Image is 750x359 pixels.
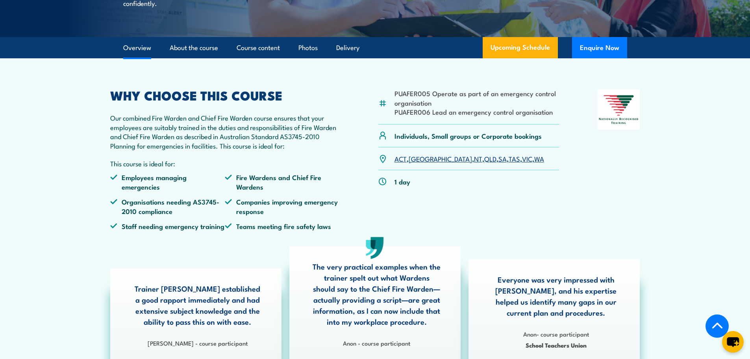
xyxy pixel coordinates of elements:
[394,107,559,116] li: PUAFER006 Lead an emergency control organisation
[492,274,620,318] p: Everyone was very impressed with [PERSON_NAME], and his expertise helped us identify many gaps in...
[225,221,340,231] li: Teams meeting fire safety laws
[394,154,544,163] p: , , , , , , ,
[170,37,218,58] a: About the course
[110,173,225,191] li: Employees managing emergencies
[598,89,640,130] img: Nationally Recognised Training logo.
[394,154,407,163] a: ACT
[572,37,627,58] button: Enquire Now
[298,37,318,58] a: Photos
[110,89,340,100] h2: WHY CHOOSE THIS COURSE
[484,154,496,163] a: QLD
[498,154,507,163] a: SA
[394,89,559,107] li: PUAFER005 Operate as part of an emergency control organisation
[110,221,225,231] li: Staff needing emergency training
[133,283,262,327] p: Trainer [PERSON_NAME] established a good rapport immediately and had extensive subject knowledge ...
[110,113,340,150] p: Our combined Fire Warden and Chief Fire Warden course ensures that your employees are suitably tr...
[509,154,520,163] a: TAS
[534,154,544,163] a: WA
[492,340,620,350] span: School Teachers Union
[110,159,340,168] p: This course is ideal for:
[722,331,744,353] button: chat-button
[225,197,340,216] li: Companies improving emergency response
[313,261,441,327] p: The very practical examples when the trainer spelt out what Wardens should say to the Chief Fire ...
[110,197,225,216] li: Organisations needing AS3745-2010 compliance
[394,177,410,186] p: 1 day
[483,37,558,58] a: Upcoming Schedule
[523,329,589,338] strong: Anon- course participant
[237,37,280,58] a: Course content
[474,154,482,163] a: NT
[522,154,532,163] a: VIC
[343,339,410,347] strong: Anon - course participant
[225,173,340,191] li: Fire Wardens and Chief Fire Wardens
[148,339,248,347] strong: [PERSON_NAME] - course participant
[394,131,542,140] p: Individuals, Small groups or Corporate bookings
[123,37,151,58] a: Overview
[409,154,472,163] a: [GEOGRAPHIC_DATA]
[336,37,359,58] a: Delivery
